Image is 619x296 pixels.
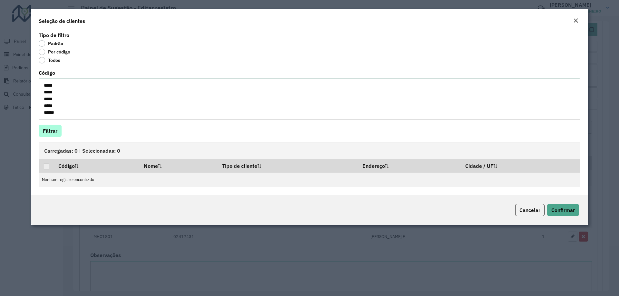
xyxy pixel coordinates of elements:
[39,17,85,25] h4: Seleção de clientes
[218,159,358,172] th: Tipo de cliente
[39,57,60,63] label: Todos
[519,207,540,213] span: Cancelar
[461,159,580,172] th: Cidade / UF
[358,159,461,172] th: Endereço
[39,173,580,187] td: Nenhum registro encontrado
[39,125,62,137] button: Filtrar
[39,49,70,55] label: Por código
[515,204,545,216] button: Cancelar
[547,204,579,216] button: Confirmar
[573,18,578,23] em: Fechar
[39,142,580,159] div: Carregadas: 0 | Selecionadas: 0
[39,31,69,39] label: Tipo de filtro
[54,159,139,172] th: Código
[39,69,55,77] label: Código
[139,159,218,172] th: Nome
[551,207,575,213] span: Confirmar
[571,17,580,25] button: Close
[39,40,63,47] label: Padrão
